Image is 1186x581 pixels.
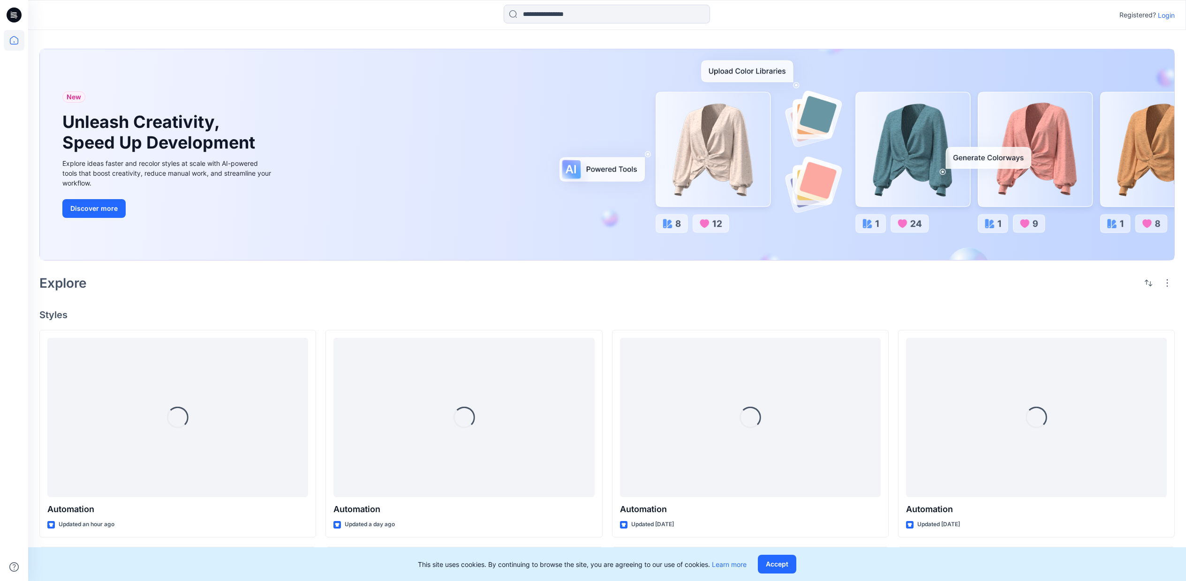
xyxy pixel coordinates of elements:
a: Discover more [62,199,273,218]
span: New [67,91,81,103]
a: Learn more [712,560,747,568]
p: Updated a day ago [345,520,395,529]
p: Login [1158,10,1175,20]
h4: Styles [39,309,1175,320]
button: Accept [758,555,796,574]
h1: Unleash Creativity, Speed Up Development [62,112,259,152]
button: Discover more [62,199,126,218]
div: Explore ideas faster and recolor styles at scale with AI-powered tools that boost creativity, red... [62,158,273,188]
p: Automation [906,503,1167,516]
p: Registered? [1119,9,1156,21]
p: This site uses cookies. By continuing to browse the site, you are agreeing to our use of cookies. [418,559,747,569]
p: Updated [DATE] [631,520,674,529]
p: Automation [333,503,594,516]
p: Automation [47,503,308,516]
p: Updated [DATE] [917,520,960,529]
p: Updated an hour ago [59,520,114,529]
p: Automation [620,503,881,516]
h2: Explore [39,276,87,290]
